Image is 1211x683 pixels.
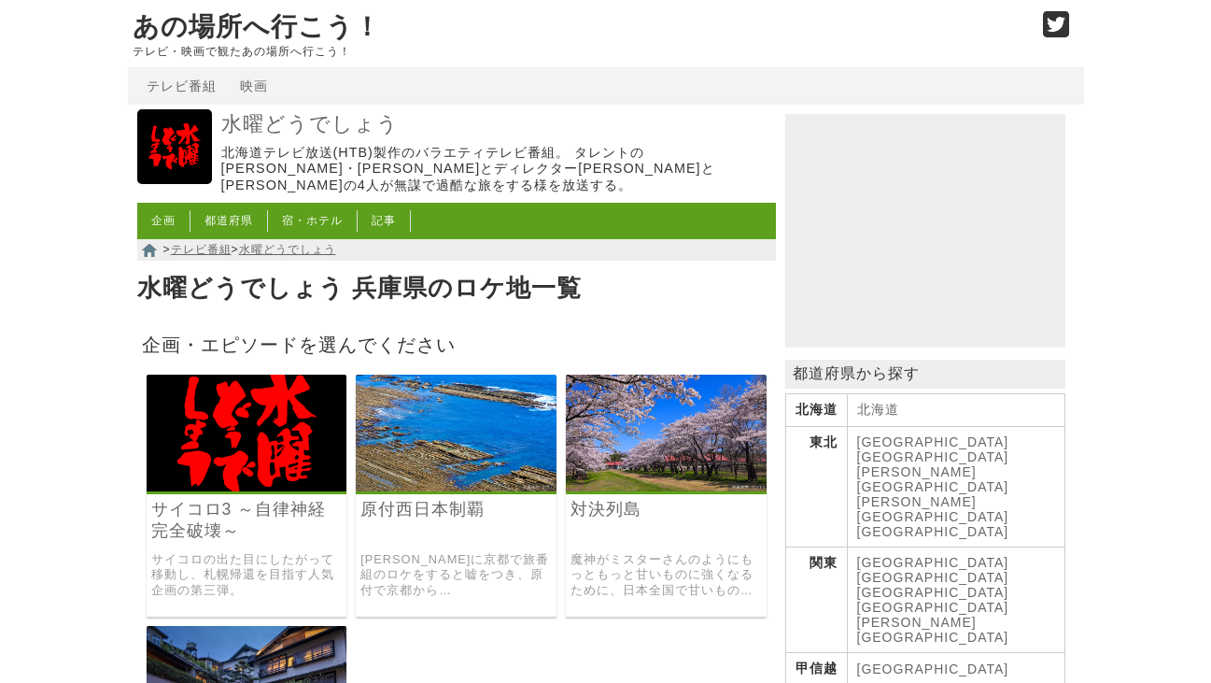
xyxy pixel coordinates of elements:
[356,375,556,491] img: 水曜どうでしょう 原付西日本制覇
[151,214,176,227] a: 企画
[570,552,762,599] a: 魔神がミスターさんのようにもっともっと甘いものに強くなるために、日本全国で甘いもの対決を繰り広げた企画。
[857,630,1009,645] a: [GEOGRAPHIC_DATA]
[566,375,767,491] img: 水曜どうでしょう 対決列島 〜the battle of sweets〜
[133,45,1023,58] p: テレビ・映画で観たあの場所へ行こう！
[1043,22,1070,38] a: Twitter (@go_thesights)
[857,434,1009,449] a: [GEOGRAPHIC_DATA]
[857,464,1009,494] a: [PERSON_NAME][GEOGRAPHIC_DATA]
[151,552,343,599] a: サイコロの出た目にしたがって移動し、札幌帰還を目指す人気企画の第三弾。
[360,499,552,520] a: 原付西日本制覇
[171,243,232,256] a: テレビ番組
[133,12,381,41] a: あの場所へ行こう！
[857,615,977,630] a: [PERSON_NAME]
[785,114,1065,348] iframe: Advertisement
[785,360,1065,389] p: 都道府県から探す
[857,662,1009,676] a: [GEOGRAPHIC_DATA]
[857,585,1009,600] a: [GEOGRAPHIC_DATA]
[570,499,762,520] a: 対決列島
[857,449,1009,464] a: [GEOGRAPHIC_DATA]
[857,524,1009,539] a: [GEOGRAPHIC_DATA]
[785,548,847,653] th: 関東
[239,243,336,256] a: 水曜どうでしょう
[151,499,343,542] a: サイコロ3 ～自律神経完全破壊～
[566,478,767,494] a: 水曜どうでしょう 対決列島 〜the battle of sweets〜
[857,402,899,417] a: 北海道
[857,570,1009,585] a: [GEOGRAPHIC_DATA]
[857,600,1009,615] a: [GEOGRAPHIC_DATA]
[204,214,253,227] a: 都道府県
[785,427,847,548] th: 東北
[137,239,776,261] nav: > >
[147,375,347,491] img: 水曜どうでしょう サイコロ3 ～自律神経完全破壊～
[147,78,217,93] a: テレビ番組
[282,214,343,227] a: 宿・ホテル
[360,552,552,599] a: [PERSON_NAME]に京都で旅番組のロケをすると嘘をつき、原付で京都から[GEOGRAPHIC_DATA]までを原[GEOGRAPHIC_DATA]で旅をした企画。
[857,555,1009,570] a: [GEOGRAPHIC_DATA]
[221,111,771,138] a: 水曜どうでしょう
[857,494,1009,524] a: [PERSON_NAME][GEOGRAPHIC_DATA]
[137,328,776,361] h2: 企画・エピソードを選んでください
[137,268,776,309] h1: 水曜どうでしょう 兵庫県のロケ地一覧
[372,214,396,227] a: 記事
[240,78,268,93] a: 映画
[221,145,771,193] p: 北海道テレビ放送(HTB)製作のバラエティテレビ番組。 タレントの[PERSON_NAME]・[PERSON_NAME]とディレクター[PERSON_NAME]と[PERSON_NAME]の4人...
[785,394,847,427] th: 北海道
[137,171,212,187] a: 水曜どうでしょう
[356,478,556,494] a: 水曜どうでしょう 原付西日本制覇
[147,478,347,494] a: 水曜どうでしょう サイコロ3 ～自律神経完全破壊～
[137,109,212,184] img: 水曜どうでしょう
